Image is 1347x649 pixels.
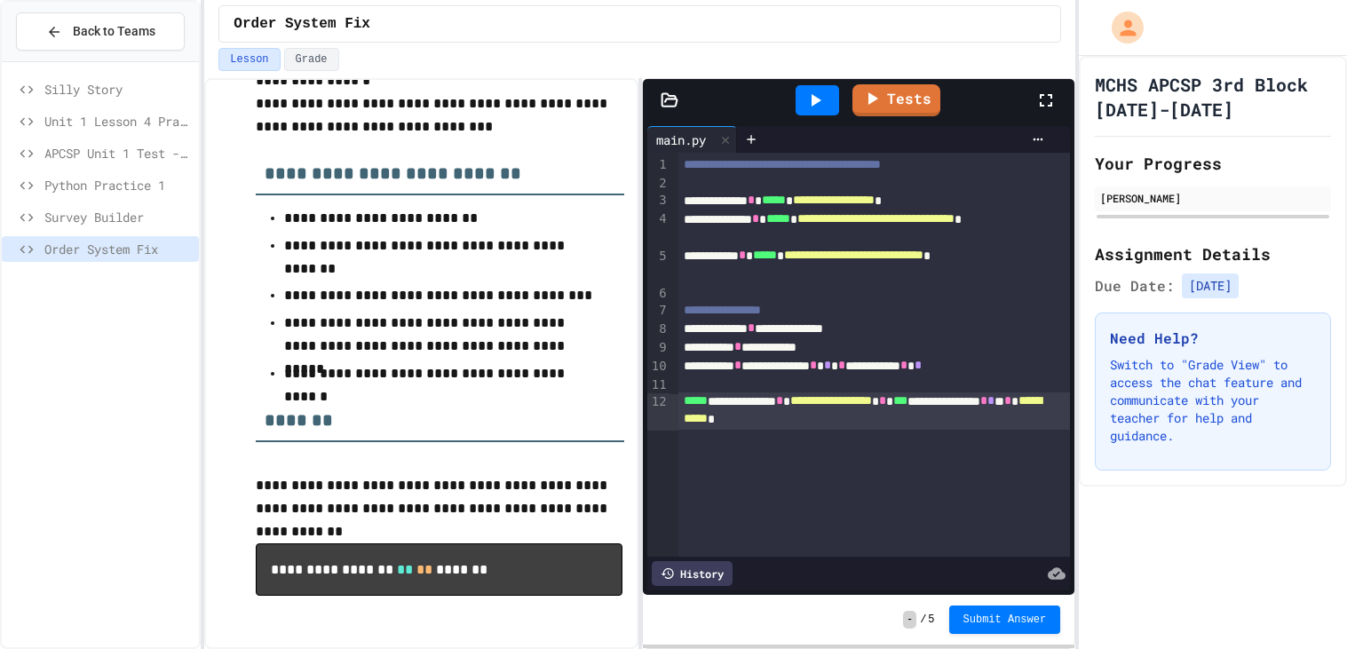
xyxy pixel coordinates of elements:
span: Silly Story [44,80,192,99]
div: 3 [647,192,670,210]
div: main.py [647,131,715,149]
div: 11 [647,376,670,394]
h2: Assignment Details [1095,241,1331,266]
span: 5 [928,613,934,627]
div: main.py [647,126,737,153]
span: Order System Fix [234,13,370,35]
span: Unit 1 Lesson 4 Practice [44,112,192,131]
span: Survey Builder [44,208,192,226]
span: Submit Answer [963,613,1047,627]
span: [DATE] [1182,273,1239,298]
div: 6 [647,285,670,303]
span: - [903,611,916,629]
span: Back to Teams [73,22,155,41]
p: Switch to "Grade View" to access the chat feature and communicate with your teacher for help and ... [1110,356,1316,445]
div: 10 [647,358,670,376]
div: 1 [647,156,670,175]
h1: MCHS APCSP 3rd Block [DATE]-[DATE] [1095,72,1331,122]
button: Back to Teams [16,12,185,51]
span: / [920,613,926,627]
span: Order System Fix [44,240,192,258]
div: [PERSON_NAME] [1100,190,1326,206]
div: My Account [1093,7,1148,48]
div: History [652,561,733,586]
button: Grade [284,48,339,71]
div: 7 [647,302,670,321]
div: 5 [647,248,670,285]
h2: Your Progress [1095,151,1331,176]
span: Due Date: [1095,275,1175,297]
button: Lesson [218,48,280,71]
a: Tests [852,84,940,116]
div: 12 [647,393,670,431]
div: 8 [647,321,670,339]
div: 9 [647,339,670,358]
div: 4 [647,210,670,248]
span: APCSP Unit 1 Test - Programming Question [44,144,192,162]
div: 2 [647,175,670,193]
h3: Need Help? [1110,328,1316,349]
span: Python Practice 1 [44,176,192,194]
button: Submit Answer [949,605,1061,634]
